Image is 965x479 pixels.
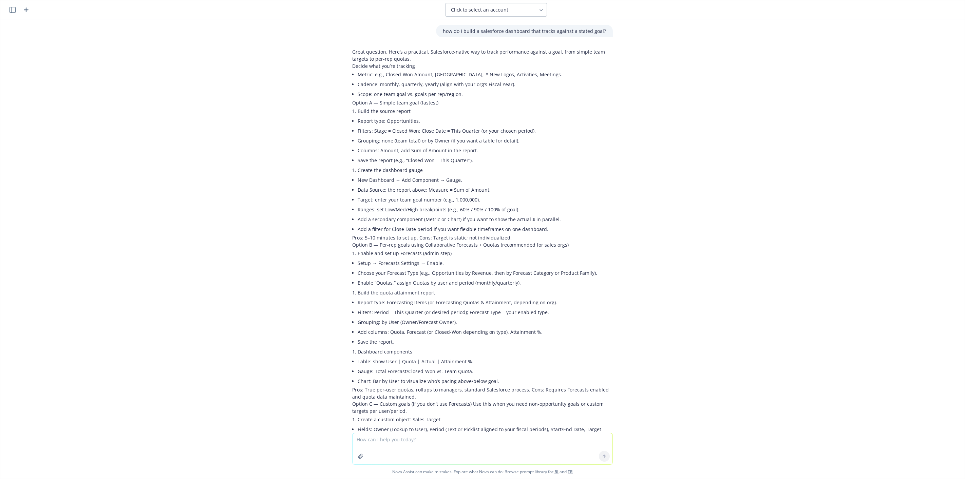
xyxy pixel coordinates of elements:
[358,366,613,376] li: Gauge: Total Forecast/Closed-Won vs. Team Quota.
[358,347,613,357] li: Dashboard components
[352,400,613,415] p: Option C — Custom goals (if you don’t use Forecasts) Use this when you need non-opportunity goals...
[445,3,547,17] button: Click to select an account
[443,27,606,35] p: how do I build a salesforce dashboard that tracks against a stated goal?
[358,116,613,126] li: Report type: Opportunities.
[358,307,613,317] li: Filters: Period = This Quarter (or desired period); Forecast Type = your enabled type.
[352,234,613,241] p: Pros: 5–10 minutes to set up. Cons: Target is static; not individualized.
[358,376,613,386] li: Chart: Bar by User to visualize who’s pacing above/below goal.
[358,136,613,146] li: Grouping: none (team total) or by Owner (if you want a table for detail).
[358,89,613,99] li: Scope: one team goal vs. goals per rep/region.
[352,48,613,62] p: Great question. Here’s a practical, Salesforce-native way to track performance against a goal, fr...
[358,79,613,89] li: Cadence: monthly, quarterly, yearly (align with your org’s Fiscal Year).
[3,465,962,479] span: Nova Assist can make mistakes. Explore what Nova can do: Browse prompt library for and
[358,214,613,224] li: Add a secondary component (Metric or Chart) if you want to show the actual $ in parallel.
[352,99,613,106] p: Option A — Simple team goal (fastest)
[358,205,613,214] li: Ranges: set Low/Med/High breakpoints (e.g., 60% / 90% / 100% of goal).
[358,195,613,205] li: Target: enter your team goal number (e.g., 1,000,000).
[358,248,613,258] li: Enable and set up Forecasts (admin step)
[358,155,613,165] li: Save the report (e.g., “Closed Won – This Quarter”).
[358,258,613,268] li: Setup → Forecasts Settings → Enable.
[358,327,613,337] li: Add columns: Quota, Forecast (or Closed-Won depending on type), Attainment %.
[358,357,613,366] li: Table: show User | Quota | Actual | Attainment %.
[358,185,613,195] li: Data Source: the report above; Measure = Sum of Amount.
[358,70,613,79] li: Metric: e.g., Closed-Won Amount, [GEOGRAPHIC_DATA], # New Logos, Activities, Meetings.
[358,424,613,441] li: Fields: Owner (Lookup to User), Period (Text or Picklist aligned to your fiscal periods), Start/E...
[358,146,613,155] li: Columns: Amount; add Sum of Amount in the report.
[358,106,613,116] li: Build the source report
[568,469,573,475] a: TR
[358,165,613,175] li: Create the dashboard gauge
[358,288,613,298] li: Build the quota attainment report
[358,337,613,347] li: Save the report.
[358,175,613,185] li: New Dashboard → Add Component → Gauge.
[352,386,613,400] p: Pros: True per-user quotas, rollups to managers, standard Salesforce process. Cons: Requires Fore...
[352,241,613,248] p: Option B — Per-rep goals using Collaborative Forecasts + Quotas (recommended for sales orgs)
[554,469,559,475] a: BI
[358,224,613,234] li: Add a filter for Close Date period if you want flexible timeframes on one dashboard.
[352,62,613,70] p: Decide what you’re tracking
[358,278,613,288] li: Enable “Quotas,” assign Quotas by user and period (monthly/quarterly).
[358,317,613,327] li: Grouping: by User (Owner/Forecast Owner).
[451,6,508,13] span: Click to select an account
[358,298,613,307] li: Report type: Forecasting Items (or Forecasting Quotas & Attainment, depending on org).
[358,415,613,424] li: Create a custom object: Sales Target
[358,126,613,136] li: Filters: Stage = Closed Won; Close Date = This Quarter (or your chosen period).
[358,268,613,278] li: Choose your Forecast Type (e.g., Opportunities by Revenue, then by Forecast Category or Product F...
